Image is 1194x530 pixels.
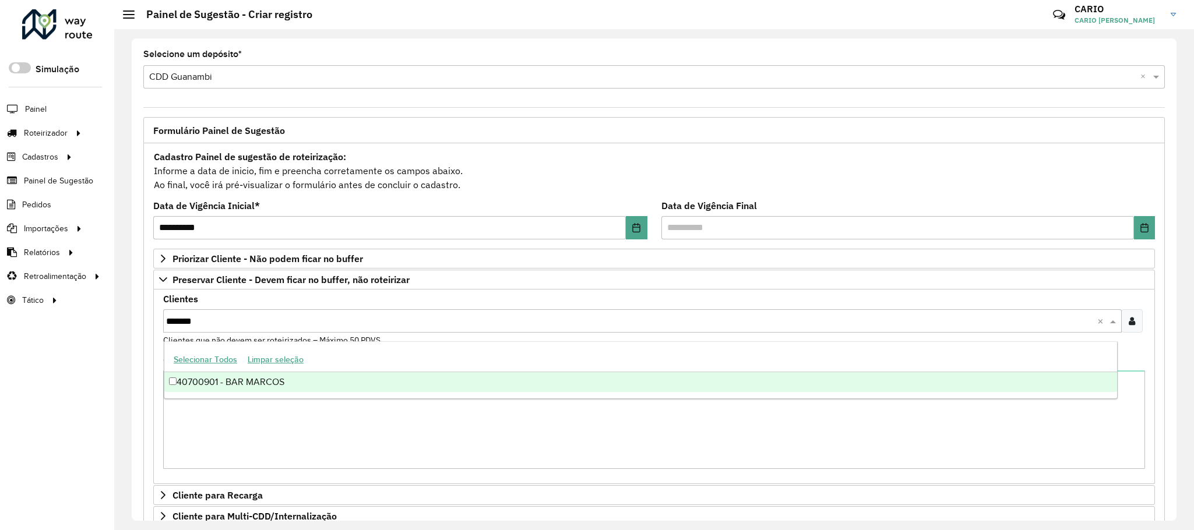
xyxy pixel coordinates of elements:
button: Selecionar Todos [168,351,242,369]
button: Choose Date [626,216,647,239]
button: Choose Date [1134,216,1155,239]
span: Tático [22,294,44,306]
div: 40700901 - BAR MARCOS [164,372,1117,392]
label: Data de Vigência Inicial [153,199,260,213]
label: Clientes [163,292,198,306]
a: Contato Rápido [1047,2,1072,27]
h3: CARIO [1075,3,1162,15]
div: Preservar Cliente - Devem ficar no buffer, não roteirizar [153,289,1155,484]
span: Clear all [1097,314,1107,328]
div: Informe a data de inicio, fim e preencha corretamente os campos abaixo. Ao final, você irá pré-vi... [153,149,1155,192]
span: Preservar Cliente - Devem ficar no buffer, não roteirizar [172,275,410,284]
span: Pedidos [22,199,51,211]
span: Retroalimentação [24,270,86,282]
span: Cliente para Multi-CDD/Internalização [172,511,337,521]
span: Cliente para Recarga [172,490,263,500]
span: CARIO [PERSON_NAME] [1075,15,1162,26]
ng-dropdown-panel: Options list [164,341,1118,399]
span: Relatórios [24,246,60,259]
label: Selecione um depósito [143,47,242,61]
a: Priorizar Cliente - Não podem ficar no buffer [153,249,1155,268]
small: Clientes que não devem ser roteirizados – Máximo 50 PDVS [163,335,381,345]
span: Importações [24,222,68,235]
span: Cadastros [22,151,58,163]
button: Limpar seleção [242,351,309,369]
span: Painel de Sugestão [24,175,93,187]
a: Cliente para Multi-CDD/Internalização [153,506,1155,526]
span: Formulário Painel de Sugestão [153,126,285,135]
span: Roteirizador [24,127,68,139]
span: Painel [25,103,47,115]
a: Preservar Cliente - Devem ficar no buffer, não roteirizar [153,270,1155,289]
span: Priorizar Cliente - Não podem ficar no buffer [172,254,363,263]
label: Data de Vigência Final [661,199,757,213]
h2: Painel de Sugestão - Criar registro [135,8,312,21]
span: Clear all [1140,70,1150,84]
strong: Cadastro Painel de sugestão de roteirização: [154,151,346,162]
a: Cliente para Recarga [153,485,1155,505]
label: Simulação [36,62,79,76]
